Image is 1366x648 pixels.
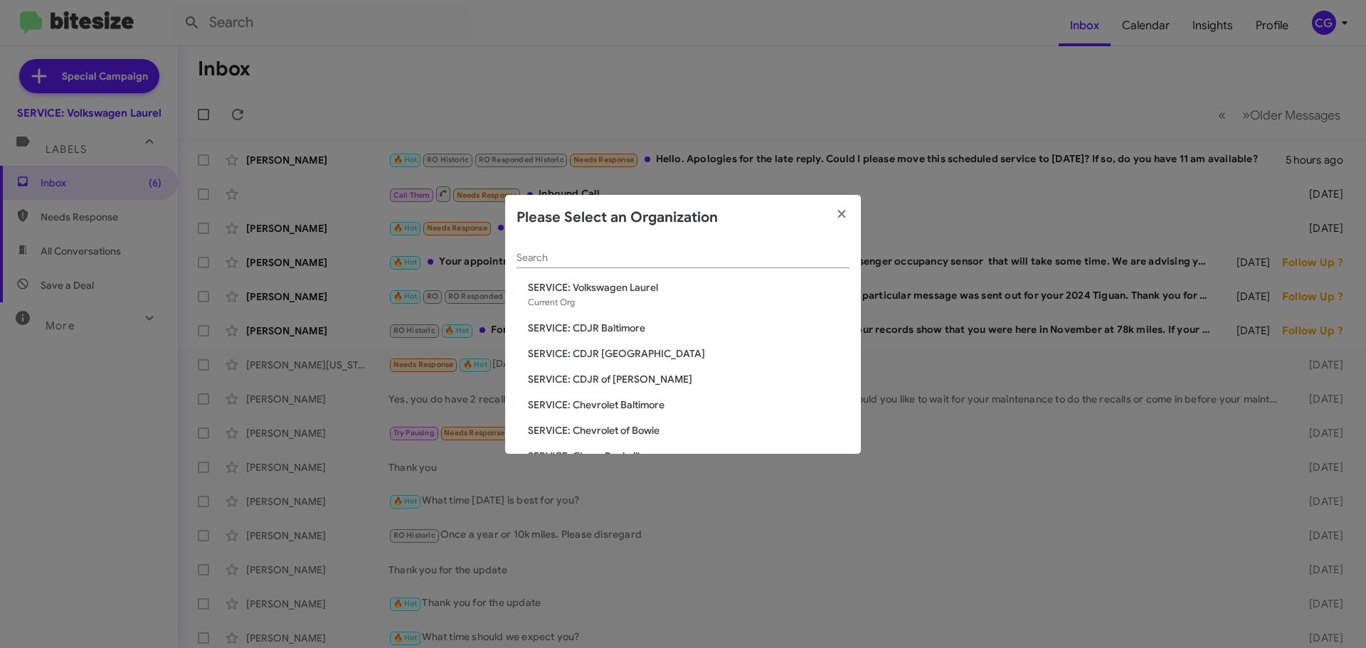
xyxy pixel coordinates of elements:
[528,280,849,294] span: SERVICE: Volkswagen Laurel
[528,449,849,463] span: SERVICE: Chevy Rockville
[528,297,575,307] span: Current Org
[528,346,849,361] span: SERVICE: CDJR [GEOGRAPHIC_DATA]
[528,321,849,335] span: SERVICE: CDJR Baltimore
[528,398,849,412] span: SERVICE: Chevrolet Baltimore
[528,372,849,386] span: SERVICE: CDJR of [PERSON_NAME]
[517,206,718,229] h2: Please Select an Organization
[528,423,849,437] span: SERVICE: Chevrolet of Bowie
